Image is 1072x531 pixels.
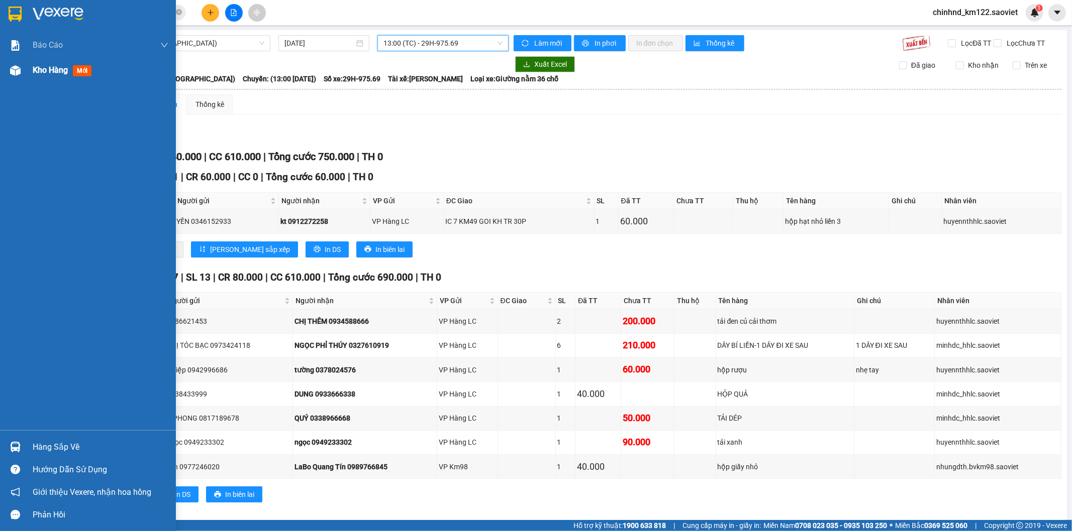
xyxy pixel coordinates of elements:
span: CR 60.000 [186,171,231,183]
div: VP Km98 [439,461,496,472]
th: Ghi chú [889,193,942,209]
div: hộp hạt nhỏ liền 3 [785,216,887,227]
th: Chưa TT [621,293,674,309]
div: nhẹ tay [856,364,933,375]
div: minhdc_hhlc.saoviet [936,413,1059,424]
div: 1 [596,216,617,227]
div: huyennthhlc.saoviet [944,216,1059,227]
span: aim [253,9,260,16]
span: Tổng cước 750.000 [268,151,354,163]
div: Phản hồi [33,507,168,522]
span: VP Gửi [373,195,433,206]
div: 50.000 [623,411,672,425]
span: plus [207,9,214,16]
button: sort-ascending[PERSON_NAME] sắp xếp [191,241,298,257]
span: In biên lai [225,489,254,500]
div: 6 [557,340,574,351]
span: copyright [1016,522,1023,529]
span: Lọc Đã TT [957,38,993,49]
span: SL 13 [186,272,211,283]
span: Kho nhận [964,60,1003,71]
div: HỘP QUẢ [718,388,852,400]
th: Nhân viên [942,193,1061,209]
div: 1 [557,364,574,375]
span: download [523,61,530,69]
div: 200.000 [623,314,672,328]
span: printer [214,491,221,499]
span: Hỗ trợ kỹ thuật: [573,520,666,531]
span: close-circle [176,9,182,15]
span: Cung cấp máy in - giấy in: [683,520,761,531]
td: VP Hàng LC [370,209,444,233]
td: VP Hàng LC [437,431,498,455]
span: Lọc Chưa TT [1003,38,1047,49]
span: | [348,171,350,183]
span: Kho hàng [33,65,68,75]
span: Tổng cước 60.000 [266,171,345,183]
span: | [204,151,207,163]
th: Nhân viên [935,293,1061,309]
div: kt 0912272258 [280,216,368,227]
td: VP Hàng LC [437,407,498,431]
div: minhdc_hhlc.saoviet [936,388,1059,400]
span: Xuất Excel [534,59,567,70]
th: Tên hàng [784,193,889,209]
span: close-circle [176,8,182,18]
button: bar-chartThống kê [686,35,744,51]
div: VP Hàng LC [439,413,496,424]
div: 1 [557,461,574,472]
button: aim [248,4,266,22]
span: VP Gửi [440,295,488,306]
span: Số xe: 29H-975.69 [324,73,380,84]
span: sync [522,40,530,48]
th: Đã TT [575,293,621,309]
th: Thu hộ [674,293,716,309]
img: 9k= [902,35,931,51]
span: | [233,171,236,183]
div: 1 [557,413,574,424]
span: | [975,520,977,531]
th: Thu hộ [733,193,784,209]
div: linh 0977246020 [167,461,291,472]
div: NGỌC PHỈ THÚY 0327610919 [295,340,435,351]
span: down [160,41,168,49]
span: Đơn 7 [152,272,178,283]
span: In phơi [595,38,618,49]
div: LaBo Quang Tín 0989766845 [295,461,435,472]
button: downloadXuất Excel [515,56,575,72]
button: file-add [225,4,243,22]
div: DÂY BÍ LIỀN-1 DÂY ĐI XE SAU [718,340,852,351]
span: | [673,520,675,531]
span: Giới thiệu Vexere, nhận hoa hồng [33,486,151,498]
div: VP Hàng LC [439,316,496,327]
span: file-add [230,9,237,16]
span: Người nhận [281,195,360,206]
span: 13:00 (TC) - 29H-975.69 [383,36,502,51]
div: VP Hàng LC [439,388,496,400]
div: VP Hàng LC [372,216,442,227]
div: ngọc 0949233302 [167,437,291,448]
span: Đã giao [907,60,939,71]
button: printerIn biên lai [356,241,413,257]
span: TH 0 [353,171,373,183]
div: CHỊ TÓC BẠC 0973424118 [167,340,291,351]
span: In biên lai [375,244,405,255]
span: printer [364,245,371,253]
input: 14/08/2025 [284,38,354,49]
button: syncLàm mới [514,35,571,51]
span: Báo cáo [33,39,63,51]
span: Miền Nam [763,520,887,531]
div: VP Hàng LC [439,437,496,448]
div: huyennthhlc.saoviet [936,364,1059,375]
div: 1 [557,388,574,400]
div: huyennthhlc.saoviet [936,316,1059,327]
div: minhdc_hhlc.saoviet [936,340,1059,351]
span: Miền Bắc [895,520,967,531]
th: Ghi chú [854,293,935,309]
div: 0338433999 [167,388,291,400]
sup: 1 [1036,5,1043,12]
span: Chuyến: (13:00 [DATE]) [243,73,316,84]
th: SL [595,193,619,209]
div: Hàng sắp về [33,440,168,455]
div: 1 DÂY ĐI XE SAU [856,340,933,351]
